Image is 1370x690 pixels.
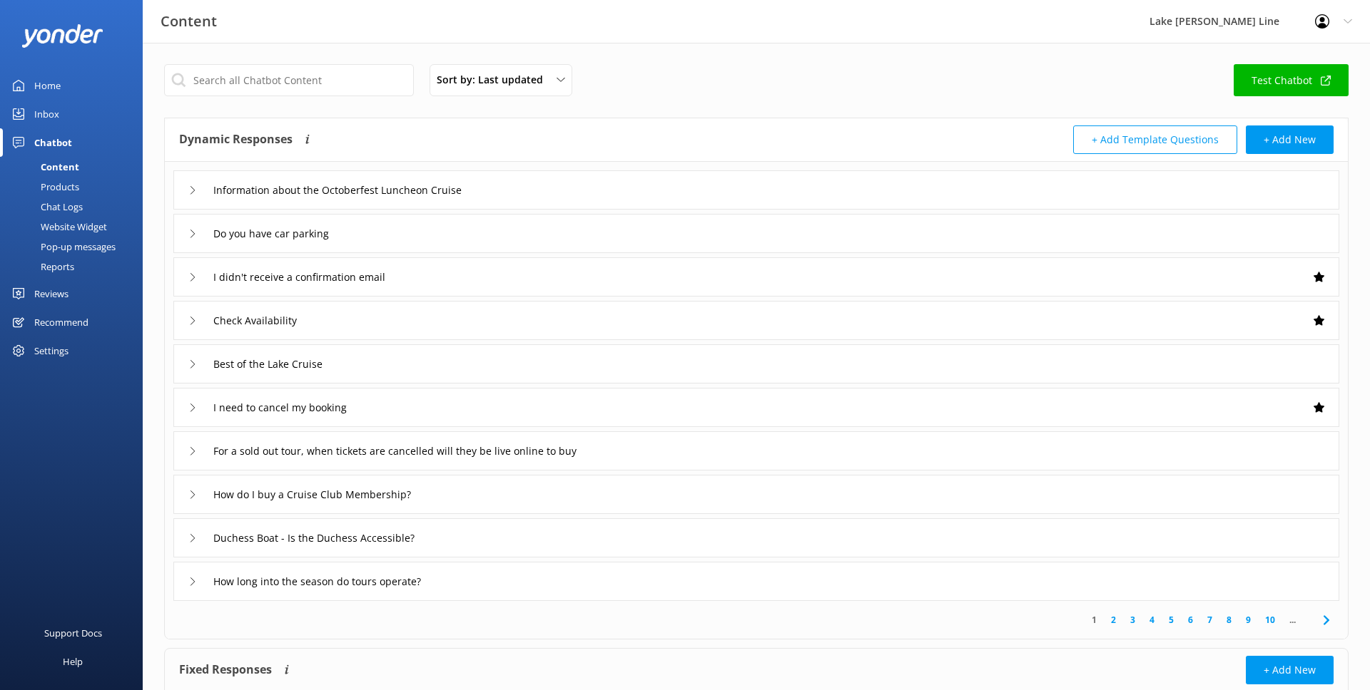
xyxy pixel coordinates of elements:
[1123,613,1142,627] a: 3
[1246,125,1334,154] button: + Add New
[179,125,293,154] h4: Dynamic Responses
[9,177,143,197] a: Products
[21,24,103,48] img: yonder-white-logo.png
[1142,613,1162,627] a: 4
[9,157,79,177] div: Content
[1219,613,1239,627] a: 8
[1234,64,1349,96] a: Test Chatbot
[9,237,143,257] a: Pop-up messages
[34,279,68,308] div: Reviews
[9,177,79,197] div: Products
[1104,613,1123,627] a: 2
[9,257,143,277] a: Reports
[1239,613,1258,627] a: 9
[437,72,552,88] span: Sort by: Last updated
[1085,613,1104,627] a: 1
[164,64,414,96] input: Search all Chatbot Content
[34,71,61,100] div: Home
[179,656,272,684] h4: Fixed Responses
[1162,613,1181,627] a: 5
[1200,613,1219,627] a: 7
[1258,613,1282,627] a: 10
[1073,125,1237,154] button: + Add Template Questions
[9,197,83,217] div: Chat Logs
[9,237,116,257] div: Pop-up messages
[9,217,107,237] div: Website Widget
[1181,613,1200,627] a: 6
[9,157,143,177] a: Content
[34,128,72,157] div: Chatbot
[1282,613,1303,627] span: ...
[63,647,83,676] div: Help
[9,217,143,237] a: Website Widget
[34,336,68,365] div: Settings
[34,308,88,336] div: Recommend
[1246,656,1334,684] button: + Add New
[9,257,74,277] div: Reports
[44,619,102,647] div: Support Docs
[34,100,59,128] div: Inbox
[161,10,217,33] h3: Content
[9,197,143,217] a: Chat Logs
